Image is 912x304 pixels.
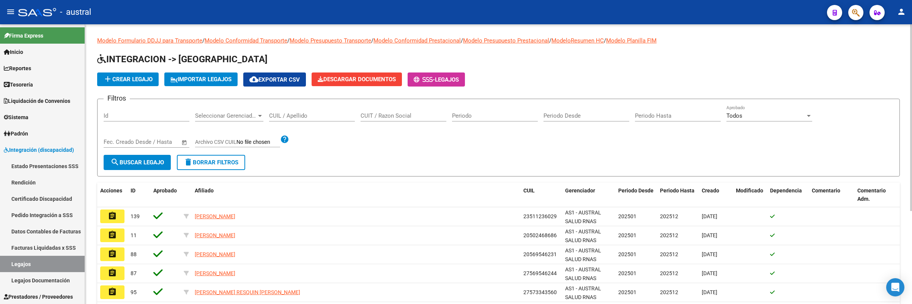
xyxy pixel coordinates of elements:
[565,187,595,194] span: Gerenciador
[809,183,854,208] datatable-header-cell: Comentario
[657,183,699,208] datatable-header-cell: Periodo Hasta
[562,183,615,208] datatable-header-cell: Gerenciador
[195,232,235,238] span: [PERSON_NAME]
[177,155,245,170] button: Borrar Filtros
[195,213,235,219] span: [PERSON_NAME]
[463,37,549,44] a: Modelo Presupuesto Prestacional
[618,213,636,219] span: 202501
[318,76,396,83] span: Descargar Documentos
[660,270,678,276] span: 202512
[131,213,140,219] span: 139
[110,159,164,166] span: Buscar Legajo
[103,76,153,83] span: Crear Legajo
[290,37,371,44] a: Modelo Presupuesto Transporte
[523,251,557,257] span: 20569546231
[100,187,122,194] span: Acciones
[4,129,28,138] span: Padrón
[60,4,91,20] span: - austral
[131,289,137,295] span: 95
[702,289,717,295] span: [DATE]
[618,187,654,194] span: Periodo Desde
[97,54,268,65] span: INTEGRACION -> [GEOGRAPHIC_DATA]
[280,135,289,144] mat-icon: help
[523,270,557,276] span: 27569546244
[726,112,742,119] span: Todos
[195,289,300,295] span: [PERSON_NAME] RESQUIN [PERSON_NAME]
[184,158,193,167] mat-icon: delete
[520,183,562,208] datatable-header-cell: CUIL
[606,37,657,44] a: Modelo Planilla FIM
[170,76,232,83] span: IMPORTAR LEGAJOS
[660,251,678,257] span: 202512
[4,146,74,154] span: Integración (discapacidad)
[565,247,601,262] span: AS1 - AUSTRAL SALUD RNAS
[131,232,137,238] span: 11
[551,37,604,44] a: ModeloResumen HC
[857,187,886,202] span: Comentario Adm.
[618,289,636,295] span: 202501
[108,268,117,277] mat-icon: assignment
[702,187,719,194] span: Creado
[702,251,717,257] span: [DATE]
[812,187,840,194] span: Comentario
[195,270,235,276] span: [PERSON_NAME]
[4,113,28,121] span: Sistema
[195,187,214,194] span: Afiliado
[565,228,601,243] span: AS1 - AUSTRAL SALUD RNAS
[103,74,112,83] mat-icon: add
[565,209,601,224] span: AS1 - AUSTRAL SALUD RNAS
[236,139,280,146] input: Archivo CSV CUIL
[373,37,461,44] a: Modelo Conformidad Prestacional
[150,183,181,208] datatable-header-cell: Aprobado
[108,211,117,221] mat-icon: assignment
[108,230,117,239] mat-icon: assignment
[733,183,767,208] datatable-header-cell: Modificado
[523,289,557,295] span: 27573343560
[97,37,202,44] a: Modelo Formulario DDJJ para Transporte
[104,139,134,145] input: Fecha inicio
[195,112,257,119] span: Seleccionar Gerenciador
[131,251,137,257] span: 88
[110,158,120,167] mat-icon: search
[108,249,117,258] mat-icon: assignment
[180,138,189,147] button: Open calendar
[660,289,678,295] span: 202512
[249,75,258,84] mat-icon: cloud_download
[97,72,159,86] button: Crear Legajo
[243,72,306,87] button: Exportar CSV
[4,293,73,301] span: Prestadores / Proveedores
[128,183,150,208] datatable-header-cell: ID
[6,7,15,16] mat-icon: menu
[4,32,43,40] span: Firma Express
[4,97,70,105] span: Liquidación de Convenios
[767,183,809,208] datatable-header-cell: Dependencia
[523,232,557,238] span: 20502468686
[184,159,238,166] span: Borrar Filtros
[660,213,678,219] span: 202512
[886,278,904,296] div: Open Intercom Messenger
[414,76,435,83] span: -
[408,72,465,87] button: -Legajos
[523,213,557,219] span: 23511236029
[195,251,235,257] span: [PERSON_NAME]
[164,72,238,86] button: IMPORTAR LEGAJOS
[615,183,657,208] datatable-header-cell: Periodo Desde
[618,232,636,238] span: 202501
[131,187,135,194] span: ID
[249,76,300,83] span: Exportar CSV
[565,285,601,300] span: AS1 - AUSTRAL SALUD RNAS
[195,139,236,145] span: Archivo CSV CUIL
[736,187,763,194] span: Modificado
[702,213,717,219] span: [DATE]
[660,232,678,238] span: 202512
[565,266,601,281] span: AS1 - AUSTRAL SALUD RNAS
[702,270,717,276] span: [DATE]
[618,270,636,276] span: 202501
[523,187,535,194] span: CUIL
[97,183,128,208] datatable-header-cell: Acciones
[4,64,31,72] span: Reportes
[660,187,695,194] span: Periodo Hasta
[141,139,178,145] input: Fecha fin
[770,187,802,194] span: Dependencia
[131,270,137,276] span: 87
